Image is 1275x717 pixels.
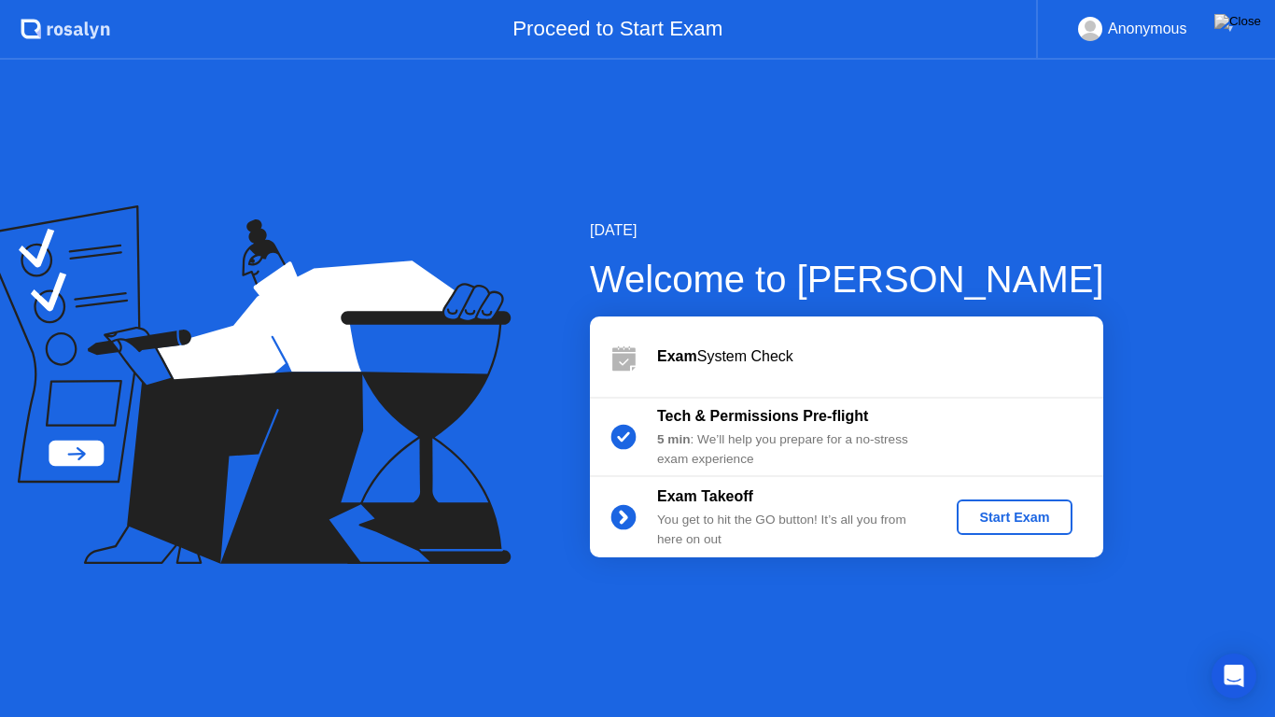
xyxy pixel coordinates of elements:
img: Close [1214,14,1261,29]
b: Exam [657,348,697,364]
div: : We’ll help you prepare for a no-stress exam experience [657,430,926,469]
button: Start Exam [957,499,1072,535]
b: Exam Takeoff [657,488,753,504]
div: Welcome to [PERSON_NAME] [590,251,1104,307]
b: Tech & Permissions Pre-flight [657,408,868,424]
div: Anonymous [1108,17,1187,41]
div: Start Exam [964,510,1064,525]
div: System Check [657,345,1103,368]
div: Open Intercom Messenger [1212,654,1256,698]
div: [DATE] [590,219,1104,242]
div: You get to hit the GO button! It’s all you from here on out [657,511,926,549]
b: 5 min [657,432,691,446]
